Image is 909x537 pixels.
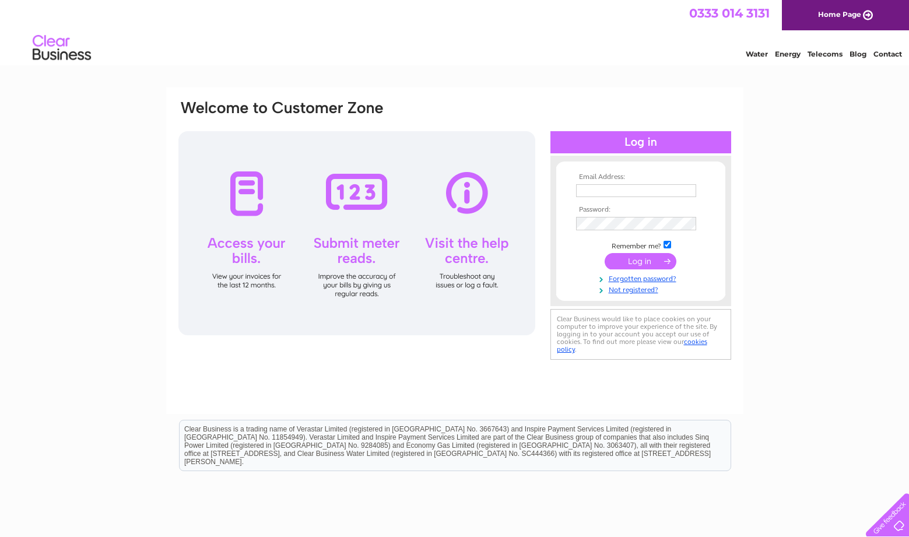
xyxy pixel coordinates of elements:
[573,206,708,214] th: Password:
[576,272,708,283] a: Forgotten password?
[746,50,768,58] a: Water
[775,50,801,58] a: Energy
[32,30,92,66] img: logo.png
[873,50,902,58] a: Contact
[180,6,731,57] div: Clear Business is a trading name of Verastar Limited (registered in [GEOGRAPHIC_DATA] No. 3667643...
[605,253,676,269] input: Submit
[550,309,731,360] div: Clear Business would like to place cookies on your computer to improve your experience of the sit...
[573,173,708,181] th: Email Address:
[808,50,843,58] a: Telecoms
[576,283,708,294] a: Not registered?
[850,50,866,58] a: Blog
[689,6,770,20] a: 0333 014 3131
[557,338,707,353] a: cookies policy
[573,239,708,251] td: Remember me?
